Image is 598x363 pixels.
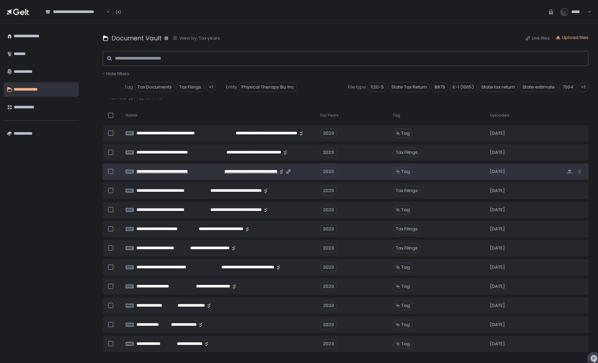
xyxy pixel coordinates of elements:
span: Tag [401,302,410,309]
span: Tax Documents [134,82,175,92]
div: 2023 [320,129,337,138]
div: 2023 [320,339,337,349]
span: [DATE] [490,207,505,213]
div: +1 [206,82,216,92]
input: Search for option [105,9,106,15]
span: Uploaded [490,113,509,118]
span: 7004 [559,82,576,92]
span: Tax Filings [393,224,421,234]
span: Tax Filings [393,243,421,253]
span: Tag [401,322,410,328]
span: Tag [401,130,410,136]
span: Entity [226,84,237,90]
span: File type [348,84,366,90]
span: [DATE] [490,302,505,309]
div: +1 [578,82,588,92]
span: [DATE] [490,322,505,328]
span: - Hide filters [103,70,129,77]
span: [DATE] [490,226,505,232]
span: Tag [401,207,410,213]
span: Physical Therapy Biz Inc [238,82,297,92]
span: [DATE] [490,169,505,175]
div: 2023 [320,243,337,253]
div: 2023 [320,320,337,330]
span: Tax Years [320,113,339,118]
span: Name [126,113,137,118]
span: State Tax Return [388,82,430,92]
span: K-1 (1065) [450,82,477,92]
span: [DATE] [490,264,505,270]
button: Link files [525,35,550,41]
span: Tax Filings [393,186,421,196]
span: [DATE] [490,245,505,251]
span: Tag [401,264,410,270]
button: - Hide filters [103,71,129,77]
span: Tag [393,113,400,118]
div: 2023 [320,282,337,291]
span: 1120-S [367,82,387,92]
span: Tax Filings [176,82,204,92]
button: Upload files [555,35,588,41]
span: State tax return [478,82,518,92]
button: View by: Tax years [172,35,220,41]
div: 2023 [320,224,337,234]
span: [DATE] [490,283,505,290]
span: [DATE] [490,149,505,156]
span: State estimate [519,82,558,92]
span: [DATE] [490,188,505,194]
span: Tag [401,169,410,175]
span: Tag [401,283,410,290]
div: 2023 [320,186,337,196]
h1: Document Vault [112,33,161,43]
span: Tax Filings [393,148,421,157]
div: Search for option [41,5,110,19]
div: 2023 [320,263,337,272]
div: 2023 [320,148,337,157]
span: Tag [125,84,133,90]
div: 2023 [320,167,337,176]
div: 2023 [320,205,337,215]
span: 8879 [431,82,448,92]
span: [DATE] [490,130,505,136]
span: [DATE] [490,341,505,347]
div: 2023 [320,301,337,310]
span: Tag [401,341,410,347]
